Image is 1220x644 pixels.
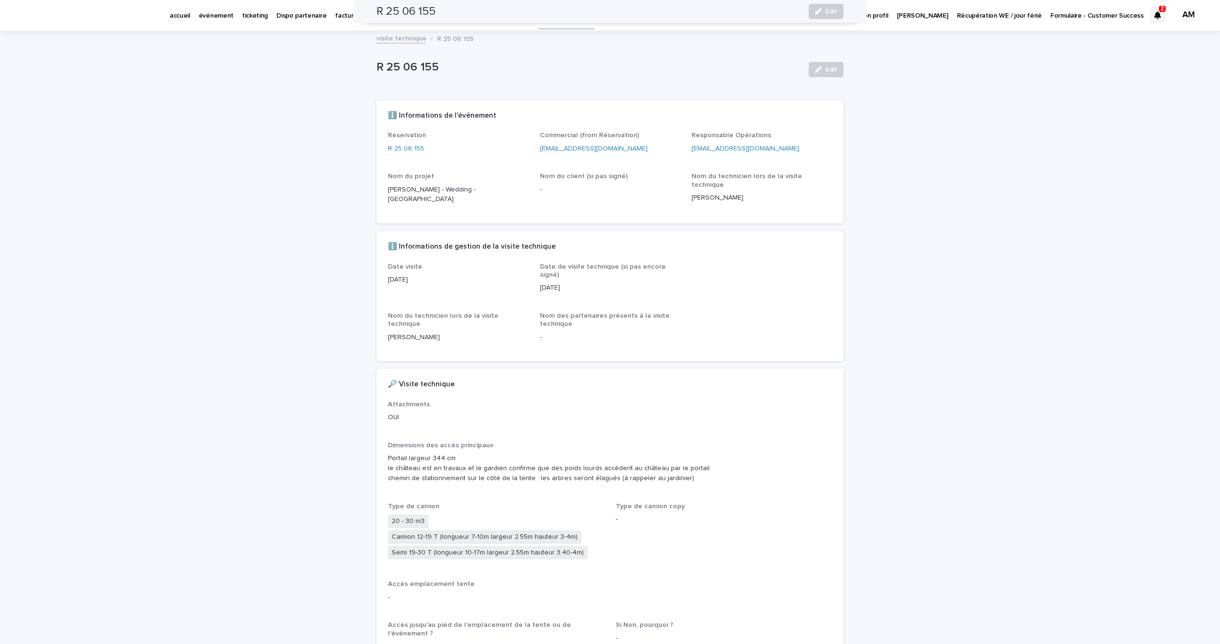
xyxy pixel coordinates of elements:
a: [EMAIL_ADDRESS][DOMAIN_NAME] [540,145,648,152]
p: - [540,332,681,342]
button: Edit [809,62,844,77]
a: visite technique [376,32,427,43]
p: 2 [1161,5,1164,12]
p: [DATE] [540,283,681,293]
p: R 25 06 155 [376,60,801,74]
span: Nom du technicien lors de la visite technique [388,312,498,327]
span: Type de camion [388,503,439,510]
p: [PERSON_NAME] - Wedding - [GEOGRAPHIC_DATA] [388,185,529,205]
span: Date de visite technique (si pas encore signé) [540,263,666,278]
span: Nom du projet [388,173,434,180]
div: 2 [1150,8,1165,23]
span: Réservation [388,132,426,139]
p: - [616,514,832,524]
span: Nom du client (si pas signé) [540,173,628,180]
p: OUI [388,413,604,423]
span: Type de camion copy [616,503,685,510]
h2: ℹ️ Informations de l'événement [388,111,496,120]
span: Accès emplacement tente [388,581,475,587]
h2: 🔎 Visite technique [388,380,455,389]
div: AM [1181,8,1196,23]
a: R 25 06 155 [388,144,424,154]
p: [PERSON_NAME] [388,332,529,342]
p: - [388,593,832,603]
p: R 25 06 155 [437,33,474,43]
span: Nom des partenaires présents à la visite technique [540,312,670,327]
img: Ls34BcGeRexTGTNfXpUC [19,6,112,25]
span: Camion 12-19 T (longueur 7-10m largeur 2.55m hauteur 3-4m) [388,530,581,544]
h2: ℹ️ Informations de gestion de la visite technique [388,242,556,251]
p: - [540,185,681,195]
span: Commercial (from Réservation) [540,132,639,139]
span: Dimensions des accès principaux [388,442,493,449]
span: Semi 19-30 T (longueur 10-17m largeur 2.55m hauteur 3.40-4m) [388,546,588,560]
span: Responsable Opérations [691,132,771,139]
a: [EMAIL_ADDRESS][DOMAIN_NAME] [691,145,799,152]
p: - [616,634,832,644]
p: Portail largeur 344 cm le château est en travaux et le gardien confirme que des poids lourds accè... [388,453,832,483]
p: [DATE] [388,275,529,285]
span: Accès jusqu'au pied de l'emplacement de la tente ou de l'événement ? [388,622,571,636]
span: Edit [825,66,837,73]
span: Si Non, pourquoi ? [616,622,673,628]
span: 20 - 30 m3 [388,514,428,528]
span: Attachments [388,401,430,408]
span: Nom du technicien lors de la visite technique [691,173,802,188]
span: Date visite [388,263,422,270]
p: [PERSON_NAME] [691,193,832,203]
